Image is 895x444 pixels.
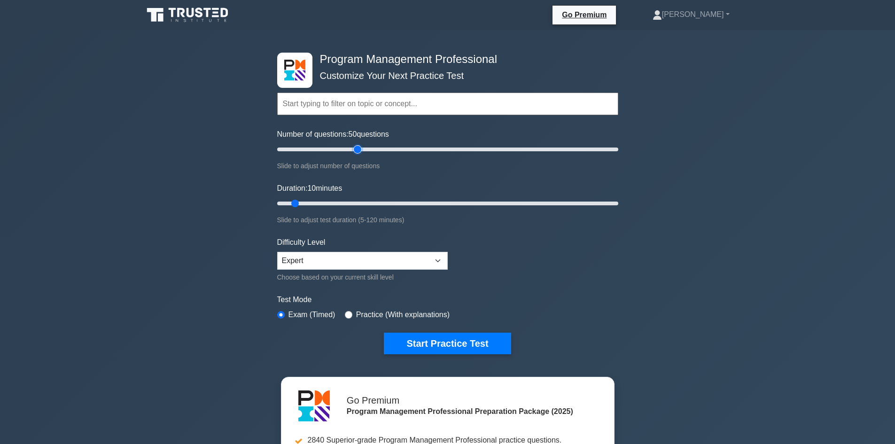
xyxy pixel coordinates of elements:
[277,272,448,283] div: Choose based on your current skill level
[277,214,618,226] div: Slide to adjust test duration (5-120 minutes)
[630,5,752,24] a: [PERSON_NAME]
[277,129,389,140] label: Number of questions: questions
[277,183,342,194] label: Duration: minutes
[307,184,316,192] span: 10
[277,93,618,115] input: Start typing to filter on topic or concept...
[277,294,618,305] label: Test Mode
[316,53,572,66] h4: Program Management Professional
[384,333,511,354] button: Start Practice Test
[277,160,618,171] div: Slide to adjust number of questions
[356,309,450,320] label: Practice (With explanations)
[349,130,357,138] span: 50
[277,237,326,248] label: Difficulty Level
[288,309,335,320] label: Exam (Timed)
[556,9,612,21] a: Go Premium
